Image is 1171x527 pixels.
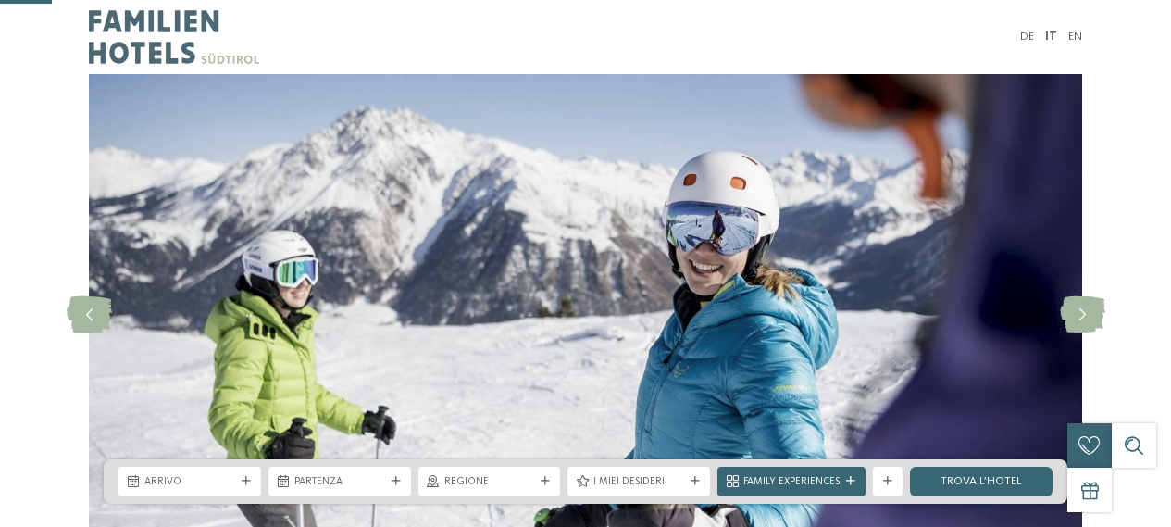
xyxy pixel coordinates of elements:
[444,475,535,490] span: Regione
[1068,31,1082,43] a: EN
[593,475,684,490] span: I miei desideri
[743,475,840,490] span: Family Experiences
[144,475,235,490] span: Arrivo
[294,475,385,490] span: Partenza
[1045,31,1057,43] a: IT
[1020,31,1034,43] a: DE
[910,467,1053,496] a: trova l’hotel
